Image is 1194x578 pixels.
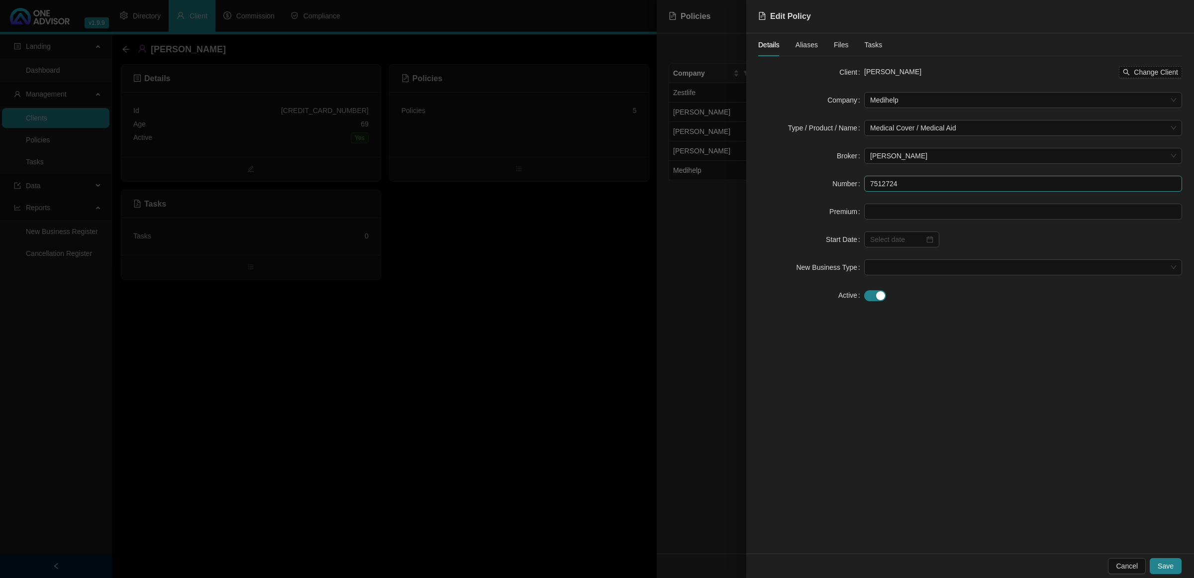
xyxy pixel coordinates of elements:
[834,41,849,48] span: Files
[837,148,864,164] label: Broker
[865,41,883,48] span: Tasks
[770,12,811,20] span: Edit Policy
[1123,69,1130,76] span: search
[870,120,1176,135] span: Medical Cover / Medical Aid
[826,231,864,247] label: Start Date
[796,259,864,275] label: New Business Type
[788,120,864,136] label: Type / Product / Name
[1150,558,1182,574] button: Save
[870,234,924,245] input: Select date
[870,93,1176,108] span: Medihelp
[1108,558,1146,574] button: Cancel
[796,41,818,48] span: Aliases
[827,92,864,108] label: Company
[870,148,1176,163] span: Joanne Bormann
[864,68,921,76] span: [PERSON_NAME]
[1116,561,1138,572] span: Cancel
[1134,67,1178,78] span: Change Client
[1158,561,1174,572] span: Save
[758,41,780,48] span: Details
[832,176,864,192] label: Number
[758,12,766,20] span: file-text
[838,287,864,303] label: Active
[1119,66,1182,78] button: Change Client
[829,204,864,220] label: Premium
[839,64,864,80] label: Client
